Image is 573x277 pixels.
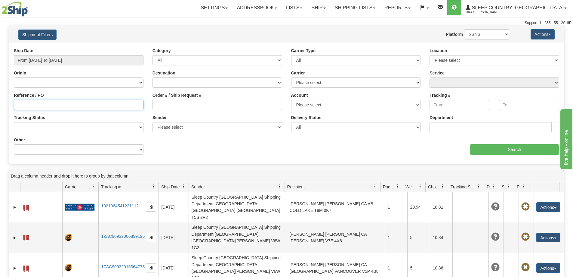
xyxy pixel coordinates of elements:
[146,203,156,212] button: Copy to clipboard
[430,92,450,98] label: Tracking #
[502,184,507,190] span: Shipment Issues
[536,233,560,242] button: Actions
[559,108,572,169] iframe: chat widget
[189,192,287,222] td: Sleep Country [GEOGRAPHIC_DATA] Shipping Department [GEOGRAPHIC_DATA] [GEOGRAPHIC_DATA] [GEOGRAPH...
[521,263,530,272] span: Pickup Not Assigned
[14,70,26,76] label: Origin
[189,222,287,253] td: Sleep Country [GEOGRAPHIC_DATA] Shipping Department [GEOGRAPHIC_DATA] [GEOGRAPHIC_DATA][PERSON_NA...
[499,100,559,110] input: To
[232,0,282,15] a: Addressbook
[291,115,322,121] label: Delivery Status
[291,48,316,54] label: Carrier Type
[428,184,441,190] span: Charge
[2,20,571,26] div: Support: 1 - 855 - 55 - 2SHIP
[430,115,453,121] label: Department
[370,181,380,192] a: Recipient filter column settings
[491,263,500,272] span: Unknown
[148,181,159,192] a: Tracking # filter column settings
[88,181,98,192] a: Carrier filter column settings
[14,115,45,121] label: Tracking Status
[519,181,529,192] a: Pickup Status filter column settings
[470,144,559,155] input: Search
[152,92,202,98] label: Order # / Ship Request #
[178,181,189,192] a: Ship Date filter column settings
[12,204,18,210] a: Expand
[430,100,490,110] input: From
[65,264,71,272] img: 8 - UPS
[521,233,530,241] span: Pickup Not Assigned
[152,115,167,121] label: Sender
[159,192,189,222] td: [DATE]
[146,233,156,242] button: Copy to clipboard
[23,232,29,242] a: Label
[405,184,418,190] span: Weight
[23,263,29,272] a: Label
[536,263,560,273] button: Actions
[18,30,57,40] button: Shipment Filters
[407,192,430,222] td: 20.94
[430,70,445,76] label: Service
[531,29,555,39] button: Actions
[491,233,500,241] span: Unknown
[274,181,285,192] a: Sender filter column settings
[101,234,145,239] a: 1ZAC90932006899196
[307,0,330,15] a: Ship
[415,181,425,192] a: Weight filter column settings
[12,265,18,271] a: Expand
[466,9,511,15] span: 2044 / [PERSON_NAME]
[474,181,484,192] a: Tracking Status filter column settings
[291,70,305,76] label: Carrier
[161,184,180,190] span: Ship Date
[65,234,71,241] img: 8 - UPS
[536,202,560,212] button: Actions
[14,48,33,54] label: Ship Date
[521,203,530,211] span: Pickup Not Assigned
[393,181,403,192] a: Packages filter column settings
[287,184,305,190] span: Recipient
[9,170,564,182] div: grid grouping header
[23,202,29,212] a: Label
[152,48,171,54] label: Category
[65,203,94,211] img: 20 - Canada Post
[491,203,500,211] span: Unknown
[159,222,189,253] td: [DATE]
[385,192,407,222] td: 1
[461,0,571,15] a: Sleep Country [GEOGRAPHIC_DATA] 2044 / [PERSON_NAME]
[451,184,477,190] span: Tracking Status
[12,235,18,241] a: Expand
[2,2,28,17] img: logo2044.jpg
[407,222,430,253] td: 5
[5,4,56,11] div: live help - online
[14,137,25,143] label: Other
[146,263,156,272] button: Copy to clipboard
[291,92,308,98] label: Account
[380,0,415,15] a: Reports
[65,184,78,190] span: Carrier
[330,0,380,15] a: Shipping lists
[287,222,385,253] td: [PERSON_NAME] [PERSON_NAME] CA [PERSON_NAME] V7E 4X8
[101,264,145,269] a: 1ZAC90932015364773
[191,184,205,190] span: Sender
[196,0,232,15] a: Settings
[430,48,447,54] label: Location
[446,31,463,37] label: Platform
[101,184,121,190] span: Tracking #
[430,192,452,222] td: 18.81
[383,184,396,190] span: Packages
[287,192,385,222] td: [PERSON_NAME] [PERSON_NAME] CA AB COLD LAKE T9M 0K7
[438,181,448,192] a: Charge filter column settings
[385,222,407,253] td: 1
[487,184,492,190] span: Delivery Status
[470,5,564,10] span: Sleep Country [GEOGRAPHIC_DATA]
[152,70,175,76] label: Destination
[101,203,139,208] a: 1021964541221112
[430,222,452,253] td: 10.84
[282,0,307,15] a: Lists
[517,184,522,190] span: Pickup Status
[14,92,44,98] label: Reference / PO
[504,181,514,192] a: Shipment Issues filter column settings
[489,181,499,192] a: Delivery Status filter column settings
